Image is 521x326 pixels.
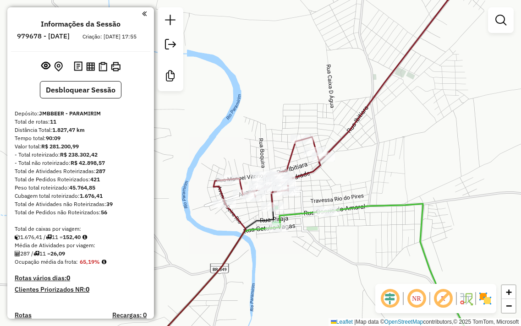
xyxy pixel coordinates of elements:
[15,234,20,240] i: Cubagem total roteirizado
[15,258,78,265] span: Ocupação média da frota:
[72,60,84,74] button: Logs desbloquear sessão
[46,234,52,240] i: Total de rotas
[52,126,85,133] strong: 1.827,47 km
[71,159,105,166] strong: R$ 42.898,57
[60,151,98,158] strong: R$ 238.302,42
[69,184,95,191] strong: 45.764,85
[86,285,89,293] strong: 0
[15,233,147,241] div: 1.676,41 / 11 =
[15,200,147,208] div: Total de Atividades não Roteirizadas:
[63,234,81,240] strong: 152,40
[506,286,512,298] span: +
[15,151,147,159] div: - Total roteirizado:
[80,192,103,199] strong: 1.676,41
[492,11,510,29] a: Exibir filtros
[102,259,106,265] em: Média calculada utilizando a maior ocupação (%Peso ou %Cubagem) de cada rota da sessão. Rotas cro...
[15,251,20,256] i: Total de Atividades
[33,251,39,256] i: Total de rotas
[506,300,512,311] span: −
[41,143,79,150] strong: R$ 281.200,99
[15,167,147,175] div: Total de Atividades Roteirizadas:
[15,274,147,282] h4: Rotas vários dias:
[502,285,516,299] a: Zoom in
[39,59,52,74] button: Exibir sessão original
[384,319,423,325] a: OpenStreetMap
[331,319,353,325] a: Leaflet
[52,60,65,74] button: Centralizar mapa no depósito ou ponto de apoio
[15,175,147,184] div: Total de Pedidos Roteirizados:
[96,168,105,174] strong: 287
[46,135,60,141] strong: 90:09
[79,33,140,41] div: Criação: [DATE] 17:55
[329,318,521,326] div: Map data © contributors,© 2025 TomTom, Microsoft
[161,67,180,87] a: Criar modelo
[84,60,97,72] button: Visualizar relatório de Roteirização
[15,250,147,258] div: 287 / 11 =
[15,142,147,151] div: Valor total:
[161,11,180,32] a: Nova sessão e pesquisa
[15,192,147,200] div: Cubagem total roteirizado:
[41,20,121,28] h4: Informações da Sessão
[50,118,56,125] strong: 11
[161,35,180,56] a: Exportar sessão
[97,60,109,73] button: Visualizar Romaneio
[15,118,147,126] div: Total de rotas:
[15,311,32,319] a: Rotas
[15,208,147,217] div: Total de Pedidos não Roteirizados:
[66,274,70,282] strong: 0
[106,201,113,207] strong: 39
[459,291,473,306] img: Fluxo de ruas
[354,319,356,325] span: |
[15,286,147,293] h4: Clientes Priorizados NR:
[40,81,121,98] button: Desbloquear Sessão
[478,291,493,306] img: Exibir/Ocultar setores
[502,299,516,313] a: Zoom out
[432,288,454,310] span: Exibir rótulo
[142,8,147,19] a: Clique aqui para minimizar o painel
[17,32,70,40] h6: 979678 - [DATE]
[15,184,147,192] div: Peso total roteirizado:
[39,110,101,117] strong: JMBBEER - PARAMIRIM
[406,288,428,310] span: Ocultar NR
[109,60,122,73] button: Imprimir Rotas
[15,134,147,142] div: Tempo total:
[101,209,107,216] strong: 56
[112,311,147,319] h4: Recargas: 0
[15,109,147,118] div: Depósito:
[50,250,65,257] strong: 26,09
[15,241,147,250] div: Média de Atividades por viagem:
[379,288,401,310] span: Ocultar deslocamento
[15,126,147,134] div: Distância Total:
[80,258,100,265] strong: 65,19%
[15,159,147,167] div: - Total não roteirizado:
[90,176,100,183] strong: 421
[15,225,147,233] div: Total de caixas por viagem:
[82,234,87,240] i: Meta Caixas/viagem: 1,00 Diferença: 151,40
